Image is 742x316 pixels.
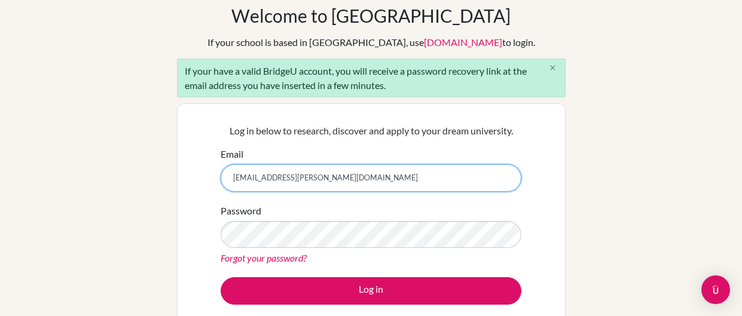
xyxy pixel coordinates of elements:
[424,36,502,48] a: [DOMAIN_NAME]
[221,147,243,161] label: Email
[207,35,535,50] div: If your school is based in [GEOGRAPHIC_DATA], use to login.
[221,252,307,263] a: Forgot your password?
[221,277,521,305] button: Log in
[231,5,511,26] h1: Welcome to [GEOGRAPHIC_DATA]
[221,204,261,218] label: Password
[541,59,565,77] button: Close
[701,275,730,304] div: Open Intercom Messenger
[548,63,557,72] i: close
[221,124,521,138] p: Log in below to research, discover and apply to your dream university.
[177,59,566,97] div: If your have a valid BridgeU account, you will receive a password recovery link at the email addr...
